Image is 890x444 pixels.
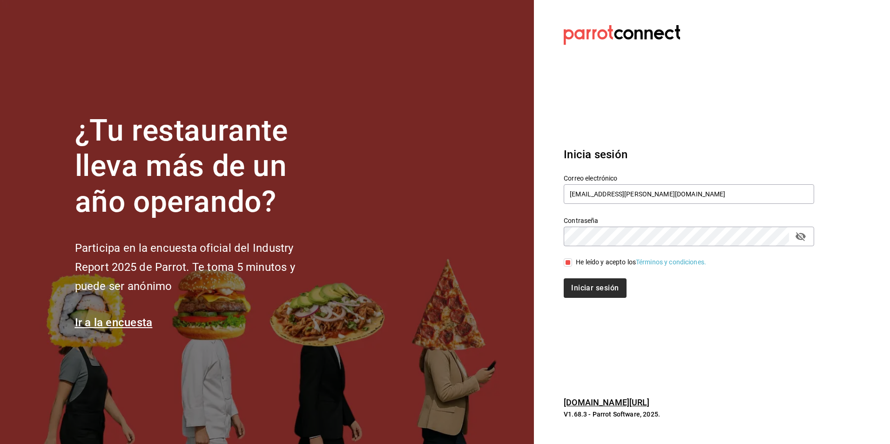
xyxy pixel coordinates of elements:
a: Términos y condiciones. [636,258,706,266]
p: V1.68.3 - Parrot Software, 2025. [564,410,814,419]
label: Contraseña [564,217,814,223]
div: He leído y acepto los [576,257,706,267]
h1: ¿Tu restaurante lleva más de un año operando? [75,113,326,220]
button: Iniciar sesión [564,278,626,298]
a: [DOMAIN_NAME][URL] [564,397,649,407]
label: Correo electrónico [564,175,814,181]
input: Ingresa tu correo electrónico [564,184,814,204]
h3: Inicia sesión [564,146,814,163]
h2: Participa en la encuesta oficial del Industry Report 2025 de Parrot. Te toma 5 minutos y puede se... [75,239,326,296]
button: passwordField [793,229,809,244]
a: Ir a la encuesta [75,316,153,329]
